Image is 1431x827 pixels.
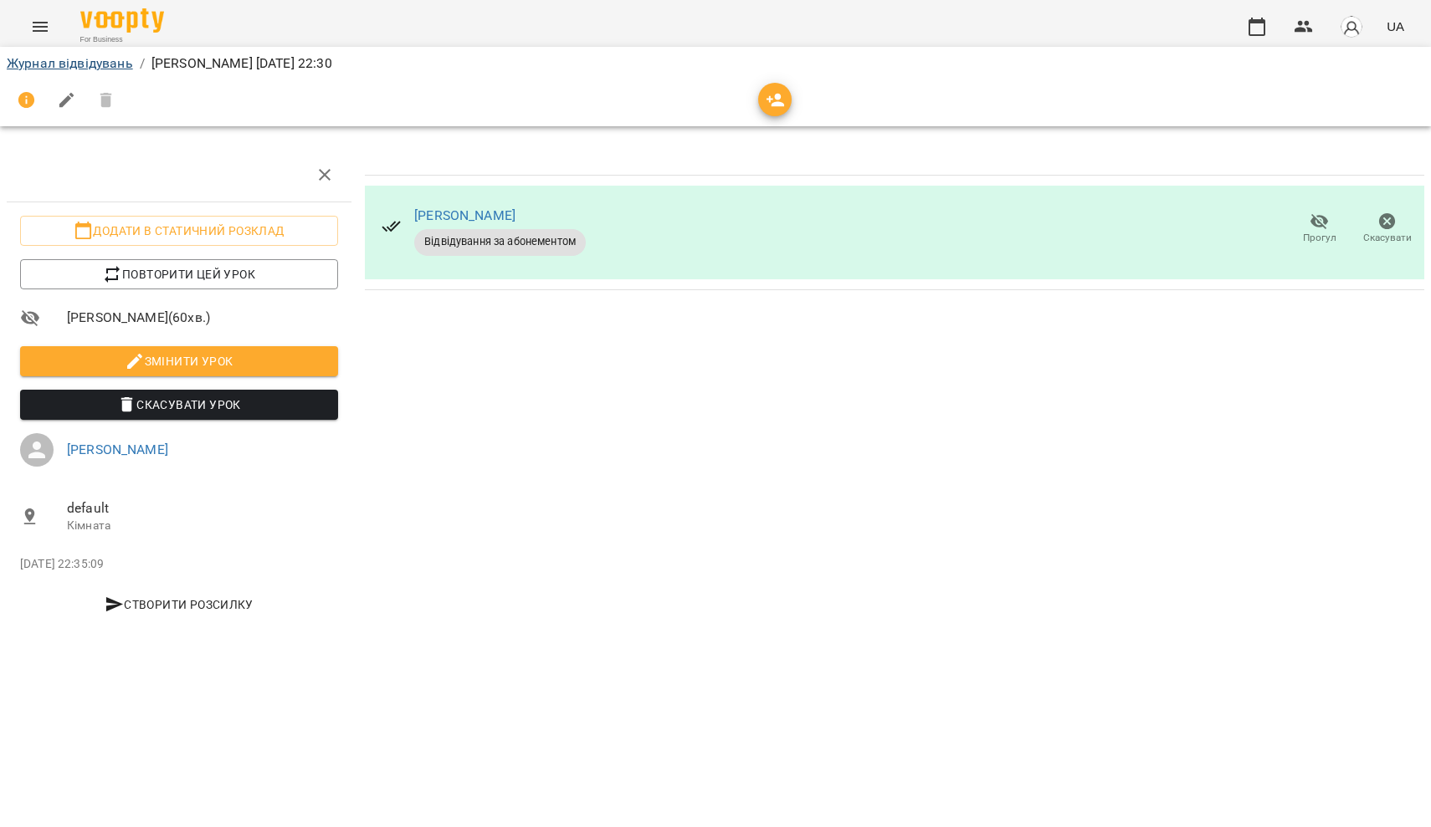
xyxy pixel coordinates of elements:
span: Скасувати Урок [33,395,325,415]
button: Створити розсилку [20,590,338,620]
a: [PERSON_NAME] [414,207,515,223]
button: Прогул [1285,206,1353,253]
a: Журнал відвідувань [7,55,133,71]
p: [PERSON_NAME] [DATE] 22:30 [151,54,332,74]
span: Відвідування за абонементом [414,234,586,249]
span: Додати в статичний розклад [33,221,325,241]
span: Скасувати [1363,231,1412,245]
span: Прогул [1303,231,1336,245]
p: Кімната [67,518,338,534]
span: [PERSON_NAME] ( 60 хв. ) [67,308,338,328]
button: Menu [20,7,60,47]
button: Скасувати Урок [20,390,338,420]
span: For Business [80,34,164,45]
span: UA [1387,18,1404,35]
span: default [67,498,338,518]
a: [PERSON_NAME] [67,442,168,457]
button: Змінити урок [20,346,338,376]
img: avatar_s.png [1340,15,1363,38]
button: Повторити цей урок [20,259,338,289]
button: Скасувати [1353,206,1421,253]
nav: breadcrumb [7,54,1424,74]
button: Додати в статичний розклад [20,216,338,246]
button: UA [1380,11,1411,42]
img: Voopty Logo [80,8,164,33]
li: / [140,54,145,74]
span: Повторити цей урок [33,264,325,284]
span: Змінити урок [33,351,325,371]
p: [DATE] 22:35:09 [20,556,338,573]
span: Створити розсилку [27,595,331,615]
